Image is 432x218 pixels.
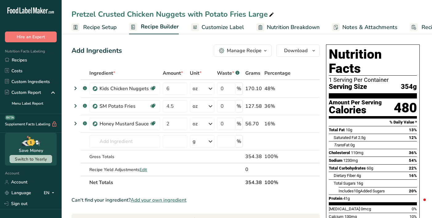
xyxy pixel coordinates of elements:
[83,23,117,31] span: Recipe Setup
[334,143,349,147] span: Fat
[409,189,417,193] span: 20%
[245,120,262,128] div: 56.70
[350,143,355,147] span: 0g
[71,9,275,20] div: Pretzel Crusted Chicken Nuggets with Potato Fries Large
[339,189,385,193] span: Includes Added Sugars
[401,83,417,91] span: 354g
[343,158,358,163] span: 1230mg
[409,150,417,155] span: 36%
[329,83,367,91] span: Serving Size
[89,135,160,148] input: Add Ingredient
[193,138,196,145] div: g
[367,166,373,170] span: 60g
[329,150,350,155] span: Cholesterol
[334,181,356,186] span: Total Sugars
[88,176,244,189] th: Net Totals
[358,135,365,140] span: 2.5g
[343,196,350,201] span: 41g
[357,181,363,186] span: 16g
[284,47,308,54] span: Download
[89,153,160,160] div: Gross Totals
[5,115,15,120] div: BETA
[409,128,417,132] span: 13%
[245,103,262,110] div: 127.58
[71,196,320,204] div: Can't find your ingredient?
[71,46,122,56] div: Add Ingredients
[329,166,366,170] span: Total Carbohydrates
[193,103,198,110] div: oz
[329,158,342,163] span: Sodium
[334,143,344,147] i: Trans
[409,173,417,178] span: 16%
[351,150,363,155] span: 110mg
[15,156,47,162] span: Switch to Yearly
[217,69,239,77] div: Waste
[264,120,291,128] div: 16%
[5,187,31,198] a: Language
[5,89,41,96] div: Custom Report
[329,128,345,132] span: Total Fat
[129,20,179,35] a: Recipe Builder
[71,20,117,34] a: Recipe Setup
[193,120,198,128] div: oz
[190,69,202,77] span: Unit
[329,106,382,115] div: Calories
[19,147,43,154] div: Save Money
[140,167,147,173] span: Edit
[394,100,417,116] div: 480
[264,103,291,110] div: 36%
[100,103,149,110] div: SM Potato Fries
[245,69,260,77] span: Grams
[329,119,417,126] section: % Daily Value *
[342,23,397,31] span: Notes & Attachments
[329,207,360,211] span: [MEDICAL_DATA]
[329,196,342,201] span: Protein
[141,23,179,31] span: Recipe Builder
[245,166,262,173] div: 0
[131,196,186,204] span: Add your own ingredient
[409,158,417,163] span: 54%
[100,85,149,92] div: Kids Chicken Nuggets
[332,20,397,34] a: Notes & Attachments
[263,176,292,189] th: 100%
[163,69,183,77] span: Amount
[100,120,149,128] div: Honey Mustard Sauce
[245,85,262,92] div: 170.10
[93,122,97,126] img: Sub Recipe
[256,20,320,34] a: Nutrition Breakdown
[227,47,262,54] div: Manage Recipe
[93,86,97,91] img: Sub Recipe
[357,173,361,178] span: 4g
[191,20,244,34] a: Customize Label
[193,85,198,92] div: oz
[329,100,382,106] div: Amount Per Serving
[334,173,356,178] span: Dietary Fiber
[409,166,417,170] span: 22%
[245,153,262,160] div: 354.38
[264,69,291,77] span: Percentage
[361,207,371,211] span: 0mcg
[354,189,360,193] span: 10g
[329,77,417,83] div: 1 Serving Per Container
[93,104,97,109] img: Sub Recipe
[244,176,263,189] th: 354.38
[44,189,57,197] div: EN
[346,128,352,132] span: 10g
[276,44,320,57] button: Download
[409,135,417,140] span: 12%
[264,153,291,160] div: 100%
[89,69,115,77] span: Ingredient
[334,135,357,140] span: Saturated Fat
[89,166,160,173] div: Recipe Yield Adjustments
[264,85,291,92] div: 48%
[5,31,57,42] button: Hire an Expert
[10,155,52,163] button: Switch to Yearly
[202,23,244,31] span: Customize Label
[329,47,417,76] h1: Nutrition Facts
[214,44,271,57] button: Manage Recipe
[411,197,426,212] iframe: Intercom live chat
[267,23,320,31] span: Nutrition Breakdown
